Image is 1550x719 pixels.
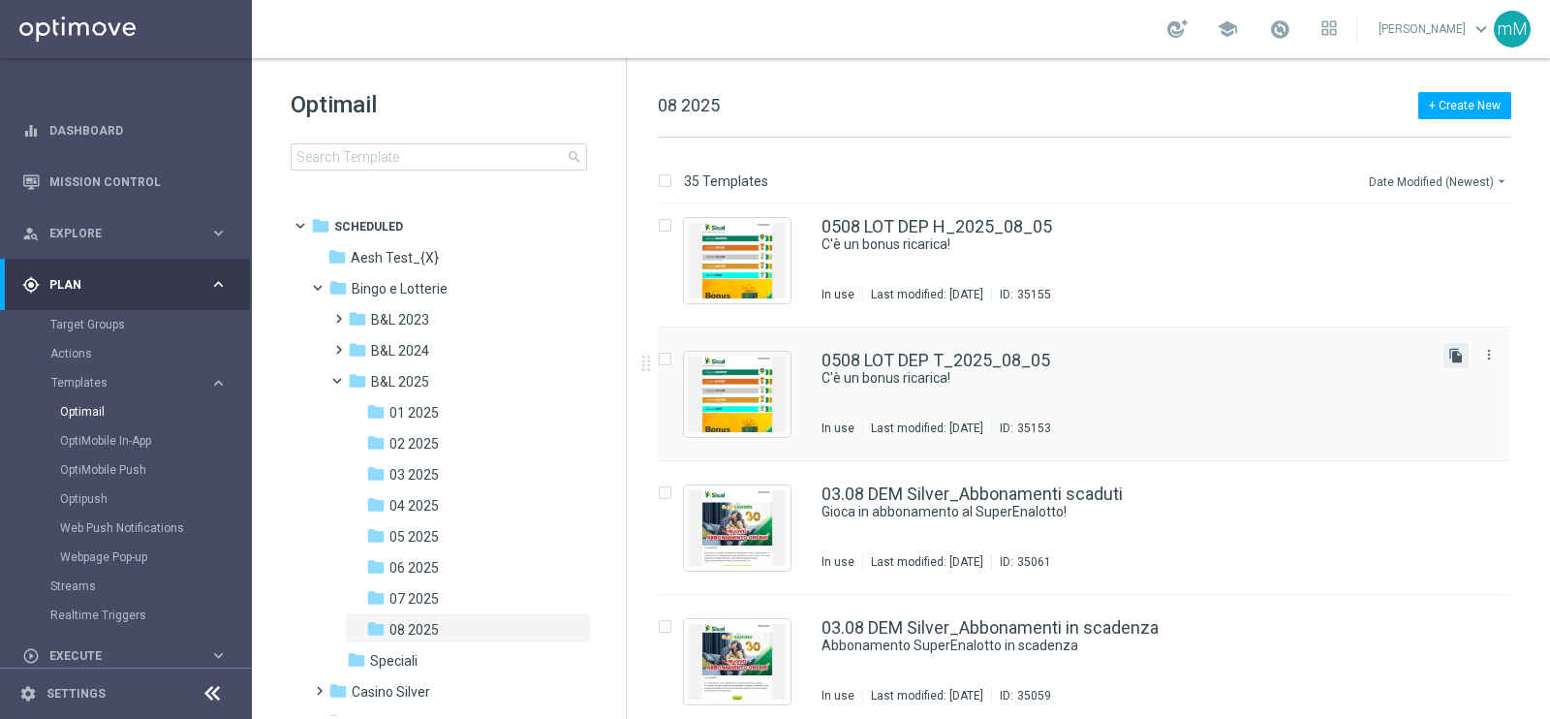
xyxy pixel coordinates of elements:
[334,218,403,235] span: Scheduled
[49,105,228,156] a: Dashboard
[863,287,991,302] div: Last modified: [DATE]
[689,490,786,566] img: 35061.jpeg
[22,122,40,140] i: equalizer
[22,276,209,294] div: Plan
[821,637,1428,655] div: Abbonamento SuperEnalotto in scadenza
[658,95,720,115] span: 08 2025
[366,495,386,515] i: folder
[1494,173,1509,189] i: arrow_drop_down
[50,317,201,332] a: Target Groups
[21,648,229,664] button: play_circle_outline Execute keyboard_arrow_right
[51,377,209,389] div: Templates
[60,520,201,536] a: Web Push Notifications
[209,224,228,242] i: keyboard_arrow_right
[60,491,201,507] a: Optipush
[1443,343,1469,368] button: file_copy
[821,637,1383,655] a: Abbonamento SuperEnalotto in scadenza
[328,681,348,701] i: folder
[51,377,190,389] span: Templates
[60,433,201,449] a: OptiMobile In-App
[389,466,439,484] span: 03 2025
[991,421,1051,436] div: ID:
[60,549,201,565] a: Webpage Pop-up
[49,228,209,239] span: Explore
[389,497,439,515] span: 04 2025
[50,375,229,391] button: Templates keyboard_arrow_right
[60,404,201,420] a: Optimail
[348,309,367,328] i: folder
[49,650,209,662] span: Execute
[22,225,40,242] i: person_search
[22,647,40,665] i: play_circle_outline
[351,249,439,266] span: Aesh Test_{X}
[50,346,201,361] a: Actions
[22,647,209,665] div: Execute
[991,688,1051,703] div: ID:
[389,590,439,608] span: 07 2025
[638,461,1546,595] div: Press SPACE to select this row.
[60,397,250,426] div: Optimail
[863,554,991,570] div: Last modified: [DATE]
[21,226,229,241] div: person_search Explore keyboard_arrow_right
[821,369,1383,388] a: C'è un bonus ricarica!
[49,156,228,207] a: Mission Control
[366,464,386,484] i: folder
[366,557,386,577] i: folder
[389,559,439,577] span: 06 2025
[370,652,418,670] span: Speciali
[60,514,250,543] div: Web Push Notifications
[348,340,367,359] i: folder
[366,433,386,453] i: folder
[389,404,439,422] span: 01 2025
[311,216,330,235] i: folder
[352,280,448,297] span: Bingo e Lotterie
[1217,18,1238,40] span: school
[389,621,439,639] span: 08 2025
[1479,343,1499,366] button: more_vert
[638,328,1546,461] div: Press SPACE to select this row.
[371,311,429,328] span: B&L 2023
[46,688,106,700] a: Settings
[209,374,228,392] i: keyboard_arrow_right
[50,572,250,601] div: Streams
[689,357,786,432] img: 35153.jpeg
[1367,170,1511,193] button: Date Modified (Newest)arrow_drop_down
[863,421,991,436] div: Last modified: [DATE]
[821,688,854,703] div: In use
[689,223,786,298] img: 35155.jpeg
[50,368,250,572] div: Templates
[821,503,1383,521] a: Gioca in abbonamento al SuperEnalotto!
[22,276,40,294] i: gps_fixed
[49,279,209,291] span: Plan
[821,485,1123,503] a: 03.08 DEM Silver_Abbonamenti scaduti
[21,174,229,190] button: Mission Control
[821,235,1383,254] a: C'è un bonus ricarica!
[291,89,587,120] h1: Optimail
[1494,11,1531,47] div: mM
[50,310,250,339] div: Target Groups
[821,352,1050,369] a: 0508 LOT DEP T_2025_08_05
[366,619,386,639] i: folder
[50,578,201,594] a: Streams
[60,462,201,478] a: OptiMobile Push
[389,435,439,453] span: 02 2025
[50,608,201,623] a: Realtime Triggers
[366,402,386,422] i: folder
[821,287,854,302] div: In use
[684,172,768,190] p: 35 Templates
[1481,347,1497,362] i: more_vert
[1017,554,1051,570] div: 35061
[291,143,587,171] input: Search Template
[348,371,367,391] i: folder
[821,503,1428,521] div: Gioca in abbonamento al SuperEnalotto!
[863,688,991,703] div: Last modified: [DATE]
[991,554,1051,570] div: ID:
[1017,421,1051,436] div: 35153
[638,194,1546,328] div: Press SPACE to select this row.
[821,619,1159,637] a: 03.08 DEM Silver_Abbonamenti in scadenza
[209,646,228,665] i: keyboard_arrow_right
[1418,92,1511,119] button: + Create New
[371,373,429,391] span: B&L 2025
